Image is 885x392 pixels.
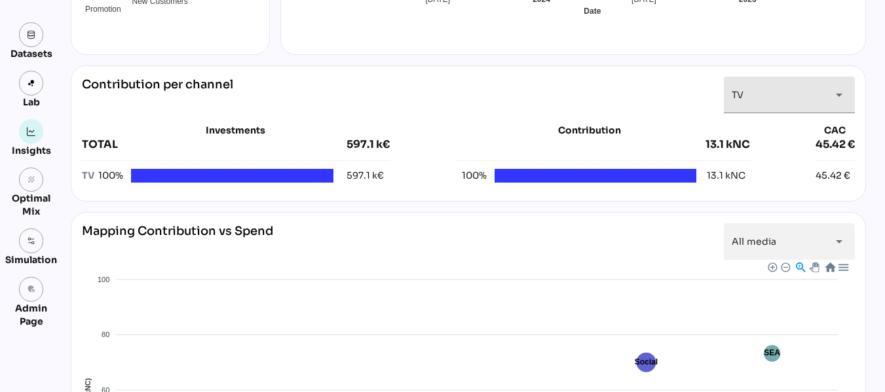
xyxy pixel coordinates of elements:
[707,169,745,183] div: 13.1 kNC
[82,124,390,137] div: Investments
[767,262,776,271] div: Zoom In
[82,169,92,183] div: TV
[831,234,847,249] i: arrow_drop_down
[732,89,744,101] span: TV
[82,223,273,260] div: Mapping Contribution vs Spend
[347,137,390,152] div: 597.1 k€
[584,7,601,16] text: Date
[75,5,121,14] span: Promotion
[27,79,36,88] img: lab.svg
[816,124,855,137] div: CAC
[27,127,36,136] img: graph.svg
[92,169,123,183] span: 100%
[347,169,384,183] div: 597.1 k€
[17,96,46,109] div: Lab
[5,192,57,218] div: Optimal Mix
[10,47,52,60] div: Datasets
[824,261,835,272] div: Reset Zoom
[82,137,347,152] div: TOTAL
[12,144,51,157] div: Insights
[27,236,36,245] img: settings.svg
[795,261,806,272] div: Selection Zoom
[732,236,776,247] span: All media
[5,302,57,328] div: Admin Page
[831,87,847,103] i: arrow_drop_down
[478,124,702,137] div: Contribution
[780,262,789,271] div: Zoom Out
[837,261,848,272] div: Menu
[98,276,109,283] tspan: 100
[27,30,36,39] img: data.svg
[816,137,855,152] div: 45.42 €
[455,169,487,183] span: 100%
[102,330,109,338] tspan: 80
[82,77,233,113] div: Contribution per channel
[5,253,57,266] div: Simulation
[27,285,36,294] i: admin_panel_settings
[810,262,818,270] div: Panning
[27,175,36,185] i: grain
[706,137,750,152] div: 13.1 kNC
[816,169,850,183] div: 45.42 €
